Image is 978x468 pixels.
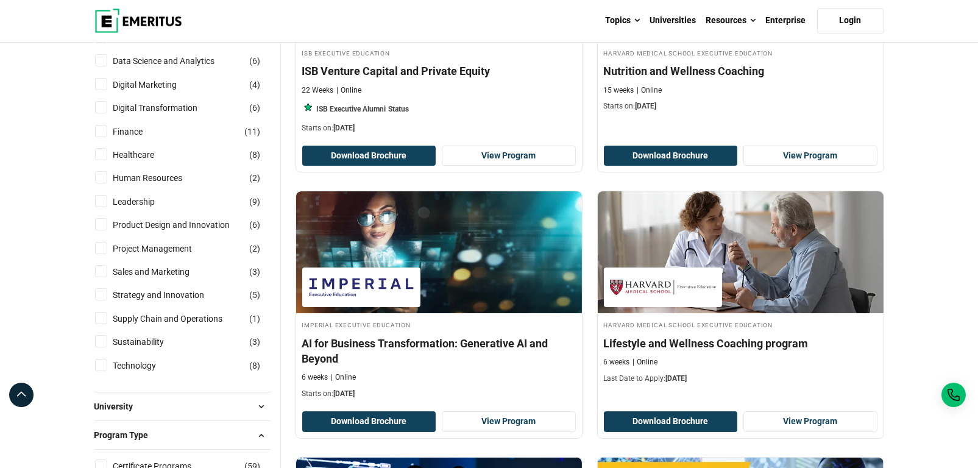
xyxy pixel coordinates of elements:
a: AI and Machine Learning Course by Imperial Executive Education - October 9, 2025 Imperial Executi... [296,191,582,405]
a: Human Resources [113,171,207,185]
h4: ISB Executive Education [302,48,576,58]
button: University [94,397,271,416]
a: Data Science and Analytics [113,54,239,68]
img: Lifestyle and Wellness Coaching program | Online Healthcare Course [598,191,884,313]
p: Starts on: [302,389,576,399]
a: Supply Chain and Operations [113,312,247,325]
a: Project Management [113,242,217,255]
span: 2 [253,173,258,183]
span: Program Type [94,428,158,442]
a: Sales and Marketing [113,265,214,278]
span: ( ) [250,242,261,255]
span: ( ) [250,54,261,68]
span: ( ) [250,218,261,232]
span: ( ) [250,78,261,91]
span: ( ) [245,125,261,138]
a: Leadership [113,195,180,208]
p: Starts on: [604,101,877,112]
img: Harvard Medical School Executive Education [610,274,716,301]
a: Digital Marketing [113,78,202,91]
p: Online [337,85,362,96]
span: ( ) [250,101,261,115]
span: 2 [253,244,258,253]
span: [DATE] [666,374,687,383]
a: Product Design and Innovation [113,218,255,232]
h4: ISB Venture Capital and Private Equity [302,63,576,79]
span: 8 [253,361,258,370]
a: Login [817,8,884,34]
span: University [94,400,143,413]
span: ( ) [250,359,261,372]
a: Technology [113,359,181,372]
a: Healthcare [113,148,179,161]
h4: Harvard Medical School Executive Education [604,48,877,58]
a: View Program [743,146,877,166]
p: 22 Weeks [302,85,334,96]
p: ISB Executive Alumni Status [317,104,409,115]
h4: AI for Business Transformation: Generative AI and Beyond [302,336,576,366]
span: [DATE] [636,102,657,110]
span: 4 [253,80,258,90]
img: Imperial Executive Education [308,274,414,301]
p: 6 weeks [302,372,328,383]
h4: Harvard Medical School Executive Education [604,319,877,330]
span: ( ) [250,265,261,278]
span: 5 [253,290,258,300]
p: 6 weeks [604,357,630,367]
p: Starts on: [302,123,576,133]
span: 1 [253,314,258,324]
span: 6 [253,103,258,113]
h4: Lifestyle and Wellness Coaching program [604,336,877,351]
a: Finance [113,125,168,138]
span: 9 [253,197,258,207]
a: View Program [743,411,877,432]
span: [DATE] [334,124,355,132]
a: Digital Transformation [113,101,222,115]
span: [DATE] [334,389,355,398]
span: ( ) [250,335,261,349]
a: Strategy and Innovation [113,288,229,302]
p: 15 weeks [604,85,634,96]
span: 3 [253,267,258,277]
button: Program Type [94,426,271,444]
p: Online [637,85,662,96]
p: Online [331,372,356,383]
img: AI for Business Transformation: Generative AI and Beyond | Online AI and Machine Learning Course [296,191,582,313]
p: Online [633,357,658,367]
span: 3 [253,337,258,347]
button: Download Brochure [604,146,738,166]
a: View Program [442,411,576,432]
button: Download Brochure [302,411,436,432]
button: Download Brochure [604,411,738,432]
h4: Nutrition and Wellness Coaching [604,63,877,79]
span: ( ) [250,312,261,325]
span: 11 [248,127,258,136]
span: 6 [253,220,258,230]
a: Sustainability [113,335,189,349]
a: Healthcare Course by Harvard Medical School Executive Education - September 4, 2025 Harvard Medic... [598,191,884,390]
span: ( ) [250,288,261,302]
span: ( ) [250,148,261,161]
span: ( ) [250,195,261,208]
a: View Program [442,146,576,166]
span: ( ) [250,171,261,185]
span: 6 [253,56,258,66]
p: Last Date to Apply: [604,374,877,384]
span: 8 [253,150,258,160]
button: Download Brochure [302,146,436,166]
h4: Imperial Executive Education [302,319,576,330]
